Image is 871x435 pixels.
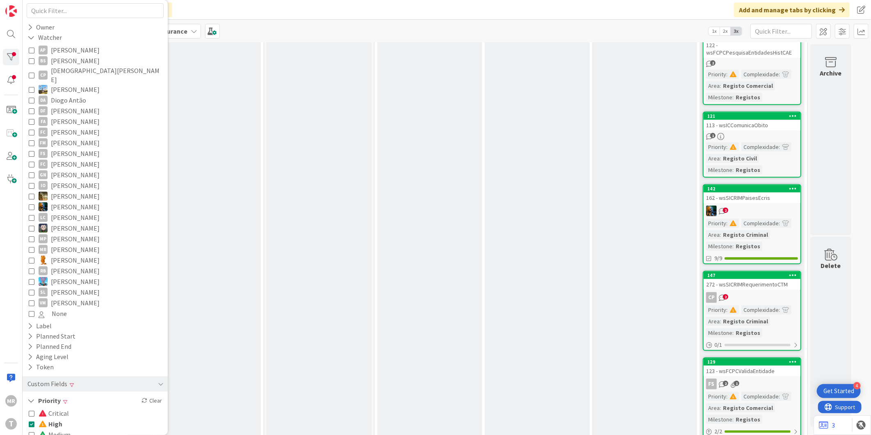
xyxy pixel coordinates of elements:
button: FS [PERSON_NAME] [29,148,162,159]
div: DA [39,96,48,105]
div: Priority [706,219,726,228]
div: MP [39,234,48,243]
div: Priority [706,392,726,401]
div: Registos [734,242,762,251]
img: DG [39,85,48,94]
span: 0 / 1 [714,341,722,349]
span: None [52,308,67,319]
span: High [39,419,62,429]
div: MR [5,395,17,407]
button: LS [PERSON_NAME] [29,223,162,234]
div: CP [39,71,48,80]
div: IO [39,181,48,190]
span: [PERSON_NAME] [51,55,100,66]
span: [PERSON_NAME] [51,137,100,148]
div: Registos [734,328,762,337]
div: Registo Comercial [721,81,775,90]
div: 122 - wsFCPCPesquisaEntidadesHistCAE [704,40,800,58]
button: JC [PERSON_NAME] [29,191,162,201]
span: : [779,142,780,151]
img: JC [706,206,717,216]
div: 142 [704,185,800,192]
span: : [732,328,734,337]
button: GN [PERSON_NAME] [29,169,162,180]
span: [PERSON_NAME] [51,84,100,95]
div: Watcher [27,32,63,43]
div: 0/1 [704,340,800,350]
button: BS [PERSON_NAME] [29,55,162,66]
div: VM [39,298,48,307]
button: JC [PERSON_NAME] [29,201,162,212]
button: RL [PERSON_NAME] [29,255,162,266]
div: FS [704,379,800,389]
span: [PERSON_NAME] [51,127,100,137]
span: [PERSON_NAME] [51,45,100,55]
span: : [726,70,727,79]
a: 3 [819,420,835,430]
div: 129123 - wsFCPCValidaEntidade [704,358,800,376]
div: Planned End [27,341,72,352]
div: FS [706,379,717,389]
span: : [732,93,734,102]
span: [PERSON_NAME] [51,234,100,244]
span: 2 [710,60,716,66]
span: [PERSON_NAME] [51,201,100,212]
img: JC [39,192,48,201]
span: 2 [723,208,728,213]
div: BS [39,56,48,65]
span: Diogo Antão [51,95,86,105]
div: Milestone [706,242,732,251]
span: : [726,219,727,228]
button: FC [PERSON_NAME] [29,159,162,169]
span: 1 [710,133,716,138]
span: : [720,403,721,412]
button: Priority [27,396,62,406]
div: FC [39,128,48,137]
div: Priority [706,70,726,79]
button: DG [PERSON_NAME] [29,84,162,95]
div: 162 - wsSICRIMPaisesEcris [704,192,800,203]
span: : [720,154,721,163]
div: Milestone [706,93,732,102]
span: : [726,142,727,151]
span: : [732,165,734,174]
div: Registo Comercial [721,403,775,412]
div: T [5,418,17,430]
div: Milestone [706,415,732,424]
a: 142162 - wsSICRIMPaisesEcrisJCPriority:Complexidade:Area:Registo CriminalMilestone:Registos9/9 [703,184,801,264]
button: LC [PERSON_NAME] [29,212,162,223]
div: 272 - wsSICRIMRequerimentoCTM [704,279,800,290]
span: Support [17,1,37,11]
div: LC [39,213,48,222]
span: : [720,317,721,326]
div: AP [39,46,48,55]
button: FC [PERSON_NAME] [29,127,162,137]
span: : [732,242,734,251]
div: 121113 - wsICComunicaObito [704,112,800,130]
div: Planned Start [27,331,76,341]
span: [PERSON_NAME] [51,276,100,287]
button: VM [PERSON_NAME] [29,298,162,308]
div: Open Get Started checklist, remaining modules: 4 [817,384,861,398]
div: 4 [853,382,861,389]
button: IO [PERSON_NAME] [29,180,162,191]
div: 122 - wsFCPCPesquisaEntidadesHistCAE [704,32,800,58]
div: Registos [734,415,762,424]
span: [PERSON_NAME] [51,169,100,180]
button: FA [PERSON_NAME] [29,116,162,127]
div: Area [706,317,720,326]
img: LS [39,224,48,233]
div: 121 [704,112,800,120]
span: : [726,392,727,401]
div: Area [706,403,720,412]
img: Visit kanbanzone.com [5,5,17,17]
div: Milestone [706,165,732,174]
span: 2x [720,27,731,35]
button: SF [PERSON_NAME] [29,276,162,287]
button: CP [DEMOGRAPHIC_DATA][PERSON_NAME] [29,66,162,84]
div: FA [39,117,48,126]
a: 122 - wsFCPCPesquisaEntidadesHistCAEPriority:Complexidade:Area:Registo ComercialMilestone:Registos [703,32,801,105]
a: 121113 - wsICComunicaObitoPriority:Complexidade:Area:Registo CivilMilestone:Registos [703,112,801,178]
span: 1 [734,381,739,386]
span: : [720,81,721,90]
